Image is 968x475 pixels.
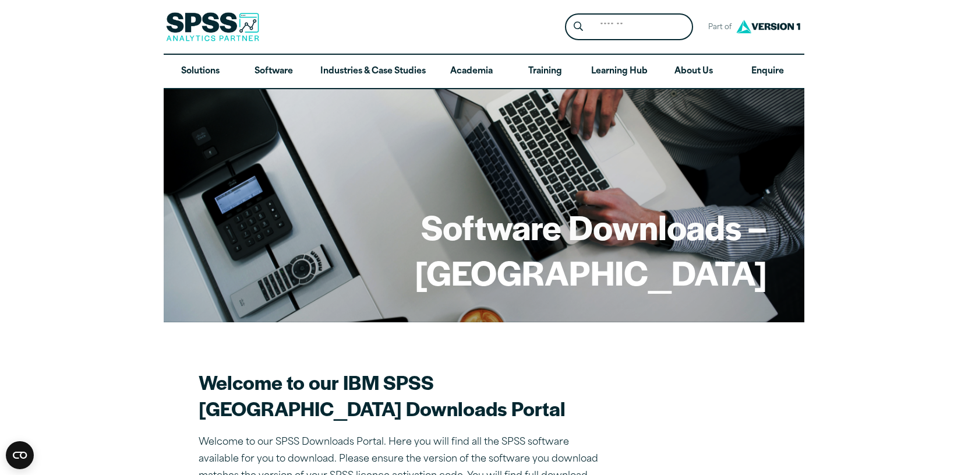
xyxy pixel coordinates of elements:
[164,55,237,89] a: Solutions
[733,16,803,37] img: Version1 Logo
[435,55,508,89] a: Academia
[565,13,693,41] form: Site Header Search Form
[657,55,730,89] a: About Us
[311,55,435,89] a: Industries & Case Studies
[702,19,733,36] span: Part of
[199,369,606,421] h2: Welcome to our IBM SPSS [GEOGRAPHIC_DATA] Downloads Portal
[582,55,657,89] a: Learning Hub
[237,55,310,89] a: Software
[164,55,804,89] nav: Desktop version of site main menu
[731,55,804,89] a: Enquire
[6,441,34,469] div: CookieBot Widget Contents
[6,441,34,469] svg: CookieBot Widget Icon
[508,55,582,89] a: Training
[568,16,589,38] button: Search magnifying glass icon
[201,204,767,294] h1: Software Downloads – [GEOGRAPHIC_DATA]
[574,22,583,31] svg: Search magnifying glass icon
[166,12,259,41] img: SPSS Analytics Partner
[6,441,34,469] button: Open CMP widget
